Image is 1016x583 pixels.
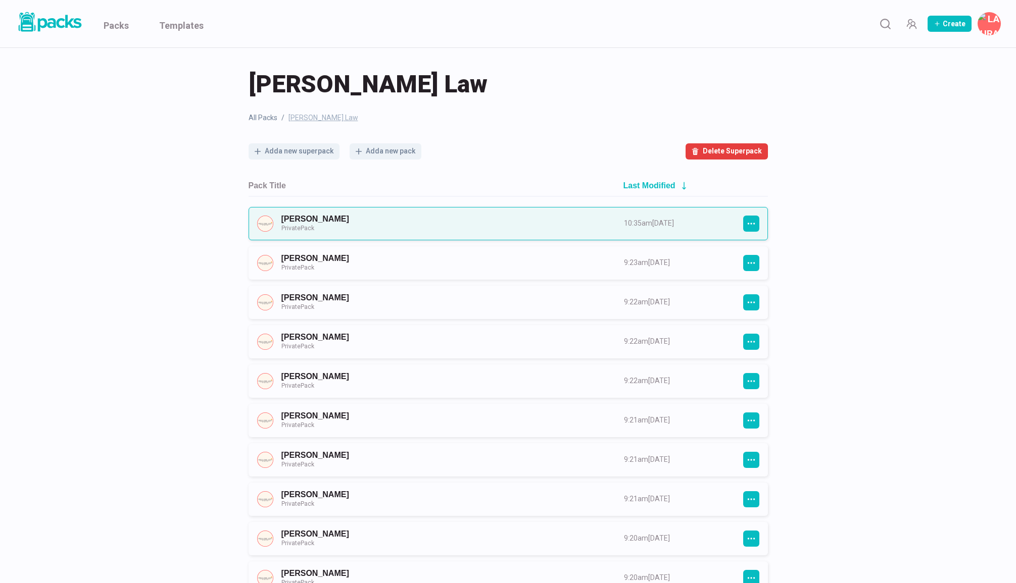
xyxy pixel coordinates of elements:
button: Delete Superpack [686,143,768,160]
span: [PERSON_NAME] Law [288,113,358,123]
span: [PERSON_NAME] Law [249,68,488,100]
button: Manage Team Invites [901,14,922,34]
button: Adda new superpack [249,143,340,160]
a: All Packs [249,113,277,123]
button: Laura Carter [978,12,1001,35]
img: Packs logo [15,10,83,34]
button: Search [875,14,895,34]
button: Adda new pack [350,143,421,160]
button: Create Pack [928,16,972,32]
h2: Last Modified [623,181,675,190]
nav: breadcrumb [249,113,768,123]
span: / [281,113,284,123]
h2: Pack Title [249,181,286,190]
a: Packs logo [15,10,83,37]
